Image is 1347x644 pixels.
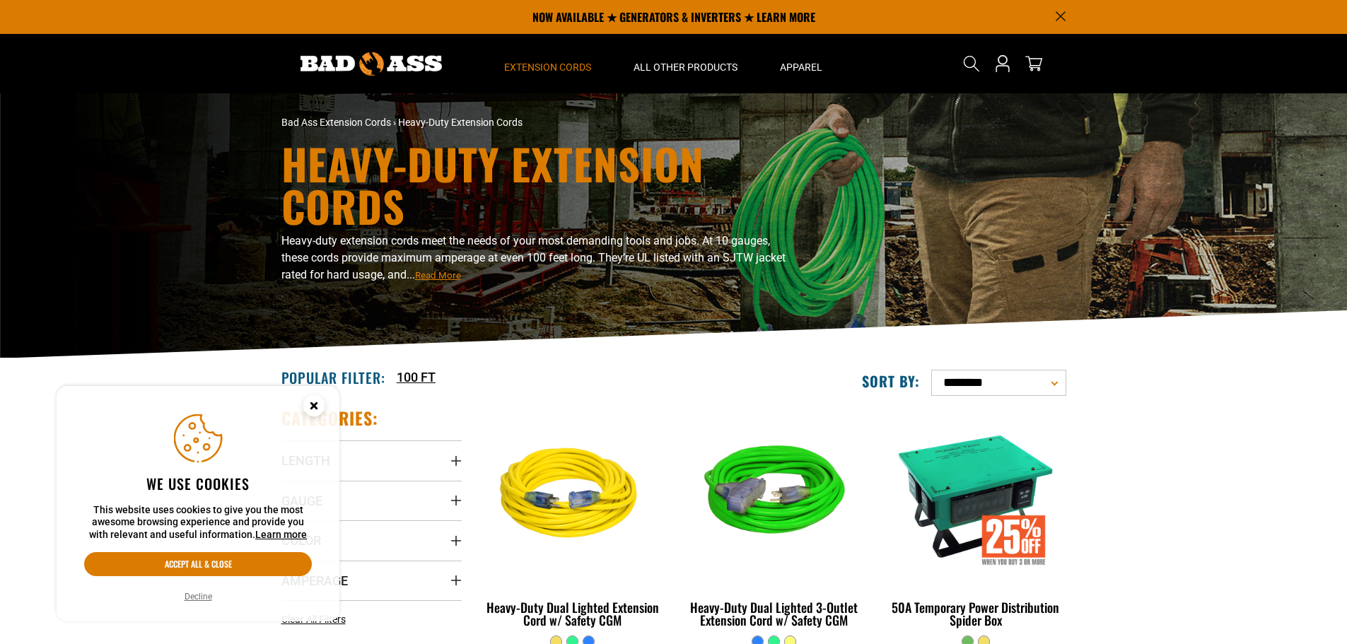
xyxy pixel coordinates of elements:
[780,61,822,74] span: Apparel
[57,386,339,622] aside: Cookie Consent
[398,117,523,128] span: Heavy-Duty Extension Cords
[281,440,462,480] summary: Length
[84,474,312,493] h2: We use cookies
[281,561,462,600] summary: Amperage
[862,372,920,390] label: Sort by:
[281,368,385,387] h2: Popular Filter:
[281,142,798,227] h1: Heavy-Duty Extension Cords
[634,61,737,74] span: All Other Products
[685,414,863,577] img: neon green
[281,117,391,128] a: Bad Ass Extension Cords
[885,601,1066,626] div: 50A Temporary Power Distribution Spider Box
[484,414,662,577] img: yellow
[393,117,396,128] span: ›
[887,414,1065,577] img: 50A Temporary Power Distribution Spider Box
[483,34,612,93] summary: Extension Cords
[180,590,216,604] button: Decline
[684,601,864,626] div: Heavy-Duty Dual Lighted 3-Outlet Extension Cord w/ Safety CGM
[483,601,663,626] div: Heavy-Duty Dual Lighted Extension Cord w/ Safety CGM
[684,407,864,635] a: neon green Heavy-Duty Dual Lighted 3-Outlet Extension Cord w/ Safety CGM
[483,407,663,635] a: yellow Heavy-Duty Dual Lighted Extension Cord w/ Safety CGM
[960,52,983,75] summary: Search
[281,234,786,281] span: Heavy-duty extension cords meet the needs of your most demanding tools and jobs. At 10 gauges, th...
[255,529,307,540] a: Learn more
[415,270,461,281] span: Read More
[504,61,591,74] span: Extension Cords
[301,52,442,76] img: Bad Ass Extension Cords
[84,504,312,541] p: This website uses cookies to give you the most awesome browsing experience and provide you with r...
[612,34,759,93] summary: All Other Products
[885,407,1066,635] a: 50A Temporary Power Distribution Spider Box 50A Temporary Power Distribution Spider Box
[281,520,462,560] summary: Color
[281,115,798,130] nav: breadcrumbs
[397,368,436,387] a: 100 FT
[281,614,346,625] span: Clear All Filters
[759,34,844,93] summary: Apparel
[84,552,312,576] button: Accept all & close
[281,481,462,520] summary: Gauge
